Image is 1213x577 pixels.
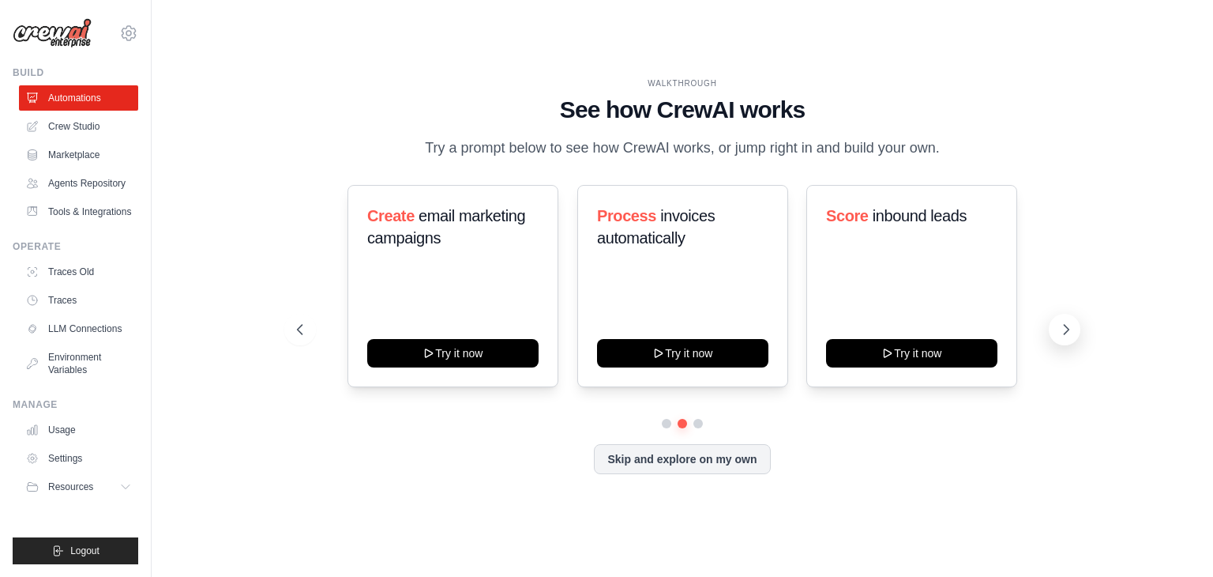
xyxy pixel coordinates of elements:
[48,481,93,493] span: Resources
[19,114,138,139] a: Crew Studio
[19,446,138,471] a: Settings
[297,77,1068,89] div: WALKTHROUGH
[13,18,92,48] img: Logo
[367,339,539,368] button: Try it now
[19,417,138,443] a: Usage
[19,259,138,285] a: Traces Old
[19,171,138,196] a: Agents Repository
[873,207,967,224] span: inbound leads
[367,207,525,247] span: email marketing campaigns
[70,545,100,557] span: Logout
[19,316,138,341] a: LLM Connections
[597,207,656,224] span: Process
[19,345,138,383] a: Environment Variables
[13,537,138,564] button: Logout
[19,288,138,313] a: Traces
[297,96,1068,124] h1: See how CrewAI works
[13,66,138,79] div: Build
[19,199,138,224] a: Tools & Integrations
[13,398,138,411] div: Manage
[417,137,948,160] p: Try a prompt below to see how CrewAI works, or jump right in and build your own.
[594,444,770,474] button: Skip and explore on my own
[19,85,138,111] a: Automations
[597,207,715,247] span: invoices automatically
[367,207,415,224] span: Create
[597,339,768,368] button: Try it now
[826,207,869,224] span: Score
[19,142,138,168] a: Marketplace
[826,339,997,368] button: Try it now
[13,240,138,253] div: Operate
[19,474,138,500] button: Resources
